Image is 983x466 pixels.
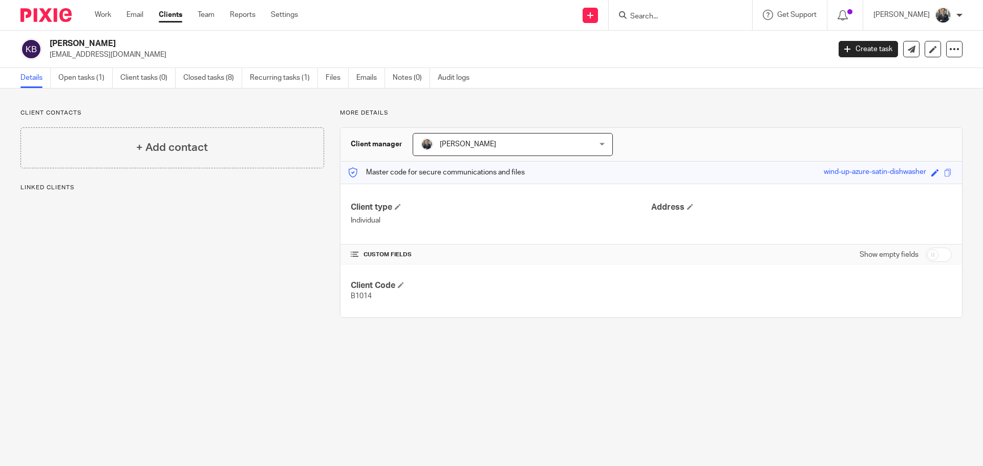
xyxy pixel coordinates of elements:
p: More details [340,109,963,117]
a: Email [126,10,143,20]
p: [EMAIL_ADDRESS][DOMAIN_NAME] [50,50,823,60]
a: Client tasks (0) [120,68,176,88]
p: Master code for secure communications and files [348,167,525,177]
a: Clients [159,10,182,20]
a: Team [198,10,215,20]
a: Create task [839,41,898,57]
h4: CUSTOM FIELDS [351,251,651,259]
label: Show empty fields [860,250,918,260]
a: Details [20,68,51,88]
h4: Client type [351,202,651,213]
h4: + Add contact [136,140,208,156]
p: Client contacts [20,109,324,117]
h4: Client Code [351,280,651,291]
h3: Client manager [351,139,402,149]
p: Individual [351,215,651,226]
img: Headshot.jpg [421,138,433,150]
a: Notes (0) [393,68,430,88]
span: [PERSON_NAME] [440,141,496,148]
a: Emails [356,68,385,88]
a: Closed tasks (8) [183,68,242,88]
a: Open tasks (1) [58,68,113,88]
a: Files [326,68,349,88]
span: B1014 [351,293,372,300]
a: Settings [271,10,298,20]
a: Work [95,10,111,20]
a: Audit logs [438,68,477,88]
img: Headshot.jpg [935,7,951,24]
span: Get Support [777,11,817,18]
img: Pixie [20,8,72,22]
a: Reports [230,10,255,20]
h4: Address [651,202,952,213]
p: Linked clients [20,184,324,192]
a: Recurring tasks (1) [250,68,318,88]
h2: [PERSON_NAME] [50,38,669,49]
input: Search [629,12,721,21]
div: wind-up-azure-satin-dishwasher [824,167,926,179]
p: [PERSON_NAME] [873,10,930,20]
img: svg%3E [20,38,42,60]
